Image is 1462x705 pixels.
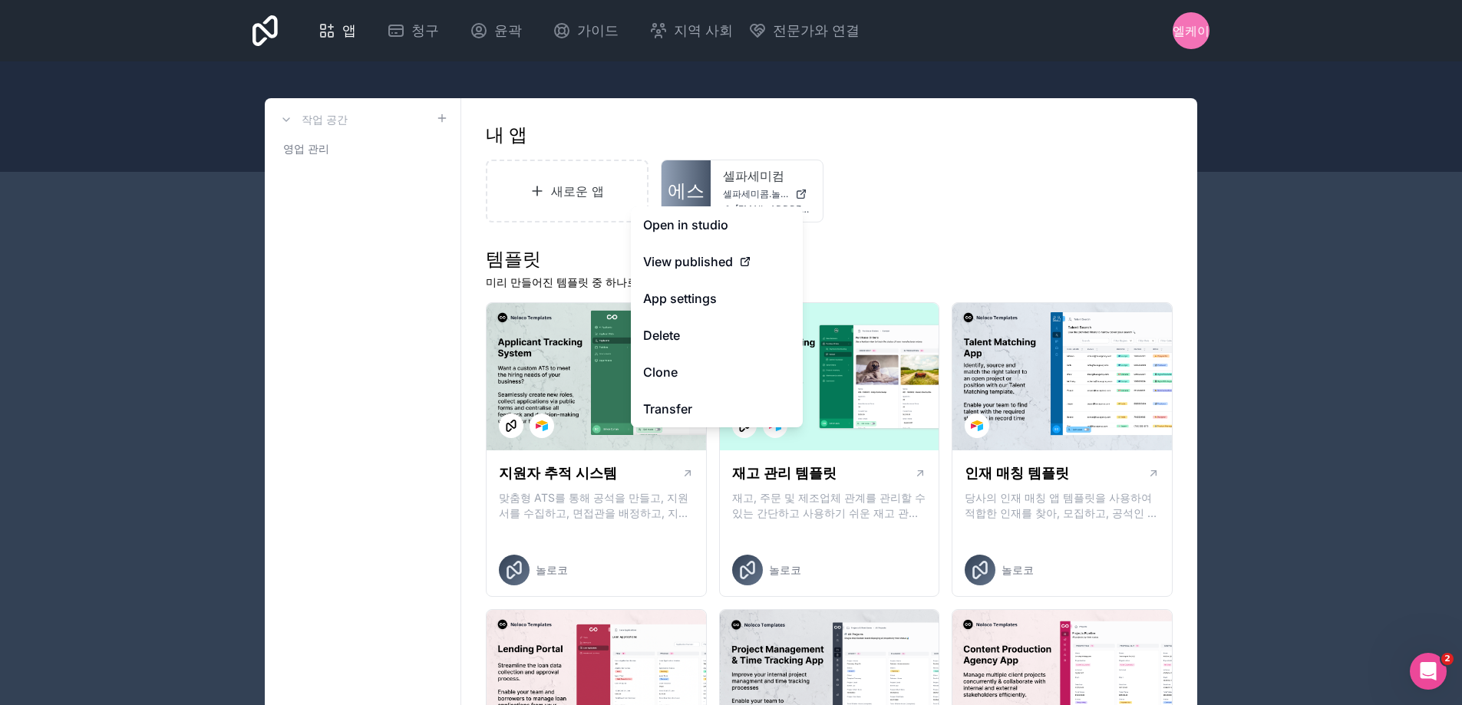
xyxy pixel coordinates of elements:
a: 셀파세미컴 [723,166,810,185]
font: 당사의 인재 매칭 앱 템플릿을 사용하여 적합한 인재를 찾아, 모집하고, 공석인 프로젝트나 직위에 매칭하세요. [965,491,1158,535]
a: Clone [631,354,803,390]
a: 작업 공간 [277,110,348,129]
button: 전문가와 연결 [748,20,860,41]
a: 청구 [375,14,451,48]
font: 셀파세미컴 [723,168,784,183]
font: 새로운 앱 [551,183,604,199]
font: 2 [1444,654,1450,664]
font: 재고, 주문 및 제조업체 관계를 관리할 수 있는 간단하고 사용하기 쉬운 재고 관리 애플리케이션입니다. [732,491,926,535]
a: 가이드 [540,14,631,48]
font: 템플릿 [486,248,541,270]
button: Delete [631,317,803,354]
font: 지원자 추적 시스템 [499,465,617,481]
iframe: 인터콤 라이브 채팅 [1410,653,1447,690]
font: 엘케이 [1173,23,1210,38]
a: Open in studio [631,206,803,243]
img: 에어테이블 로고 [536,420,548,432]
font: 가이드 [577,22,619,38]
font: 청구 [411,22,439,38]
font: 재고 관리 템플릿 [732,465,837,481]
a: 영업 관리 [277,135,448,163]
a: 지역 사회 [637,14,745,48]
font: 지역 사회 [674,22,733,38]
font: 인재 매칭 템플릿 [965,465,1069,481]
font: 작업 공간 [302,113,348,126]
font: 놀로코 [1002,563,1034,576]
a: View published [631,243,803,280]
a: Transfer [631,390,803,427]
font: 셀파세미콤.놀로코.코 [723,188,810,199]
font: 앱 [342,22,356,38]
a: 윤곽 [457,14,534,48]
a: 셀파세미콤.놀로코.코 [723,188,810,200]
img: 에어테이블 로고 [971,420,983,432]
font: 에스 [668,180,705,202]
font: 맞춤형 ATS를 통해 공석을 만들고, 지원서를 수집하고, 면접관을 배정하고, 지원자 피드백을 중앙에서 관리하고, 커뮤니케이션을 자동화하세요. [499,491,689,550]
font: 놀로코 [536,563,568,576]
span: View published [643,252,733,271]
font: 영업 관리 [283,142,329,155]
font: 전문가와 연결 [773,22,860,38]
font: [EMAIL_ADDRESS][DOMAIN_NAME] [735,203,891,215]
font: 미리 만들어진 템플릿 중 하나로 시작하세요 [486,275,695,288]
a: 앱 [305,14,368,48]
a: 새로운 앱 [486,160,648,222]
font: 윤곽 [494,22,522,38]
font: 놀로코 [769,563,801,576]
font: 내 앱 [486,124,527,146]
a: 에스 [662,160,711,222]
a: App settings [631,280,803,317]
